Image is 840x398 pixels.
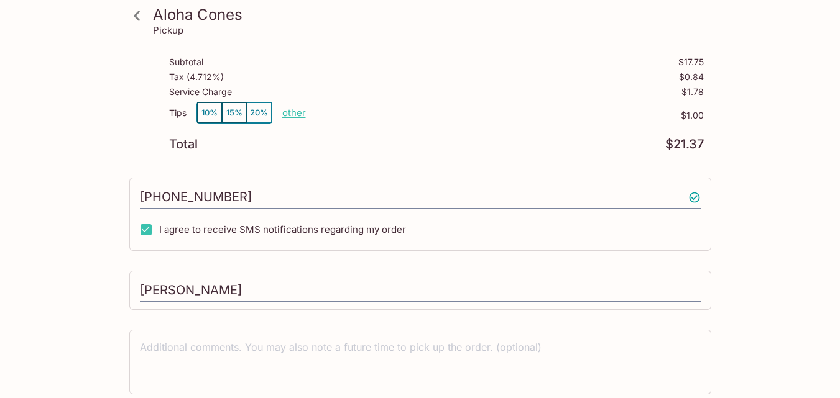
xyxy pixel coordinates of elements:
[282,107,306,119] button: other
[306,111,704,120] p: $1.00
[169,108,187,118] p: Tips
[681,87,704,97] p: $1.78
[169,72,224,82] p: Tax ( 4.712% )
[678,57,704,67] p: $17.75
[247,102,272,123] button: 20%
[679,72,704,82] p: $0.84
[153,5,709,24] h3: Aloha Cones
[665,138,704,150] p: $21.37
[169,57,203,67] p: Subtotal
[140,186,701,209] input: Enter phone number
[140,279,701,302] input: Enter first and last name
[169,138,198,150] p: Total
[159,224,406,235] span: I agree to receive SMS notifications regarding my order
[169,87,232,97] p: Service Charge
[197,102,222,123] button: 10%
[153,24,183,36] p: Pickup
[222,102,247,123] button: 15%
